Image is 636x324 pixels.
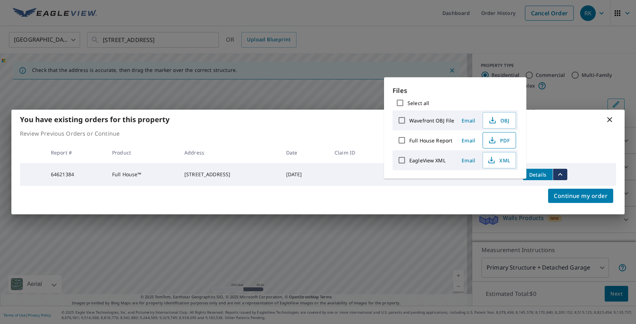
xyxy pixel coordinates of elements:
[184,171,275,178] div: [STREET_ADDRESS]
[409,137,452,144] label: Full House Report
[20,129,616,138] p: Review Previous Orders or Continue
[408,100,429,106] label: Select all
[460,157,477,164] span: Email
[393,86,518,95] p: Files
[487,156,510,164] span: XML
[457,135,480,146] button: Email
[106,142,179,163] th: Product
[460,137,477,144] span: Email
[487,136,510,145] span: PDF
[483,132,516,148] button: PDF
[457,115,480,126] button: Email
[179,142,280,163] th: Address
[553,169,567,180] button: filesDropdownBtn-64621384
[329,142,386,163] th: Claim ID
[548,189,613,203] button: Continue my order
[457,155,480,166] button: Email
[523,169,553,180] button: detailsBtn-64621384
[483,152,516,168] button: XML
[20,115,169,124] b: You have existing orders for this property
[554,191,608,201] span: Continue my order
[483,112,516,129] button: OBJ
[460,117,477,124] span: Email
[409,117,454,124] label: Wavefront OBJ File
[45,163,106,186] td: 64621384
[280,142,329,163] th: Date
[106,163,179,186] td: Full House™
[487,116,510,125] span: OBJ
[280,163,329,186] td: [DATE]
[45,142,106,163] th: Report #
[527,171,548,178] span: Details
[409,157,446,164] label: EagleView XML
